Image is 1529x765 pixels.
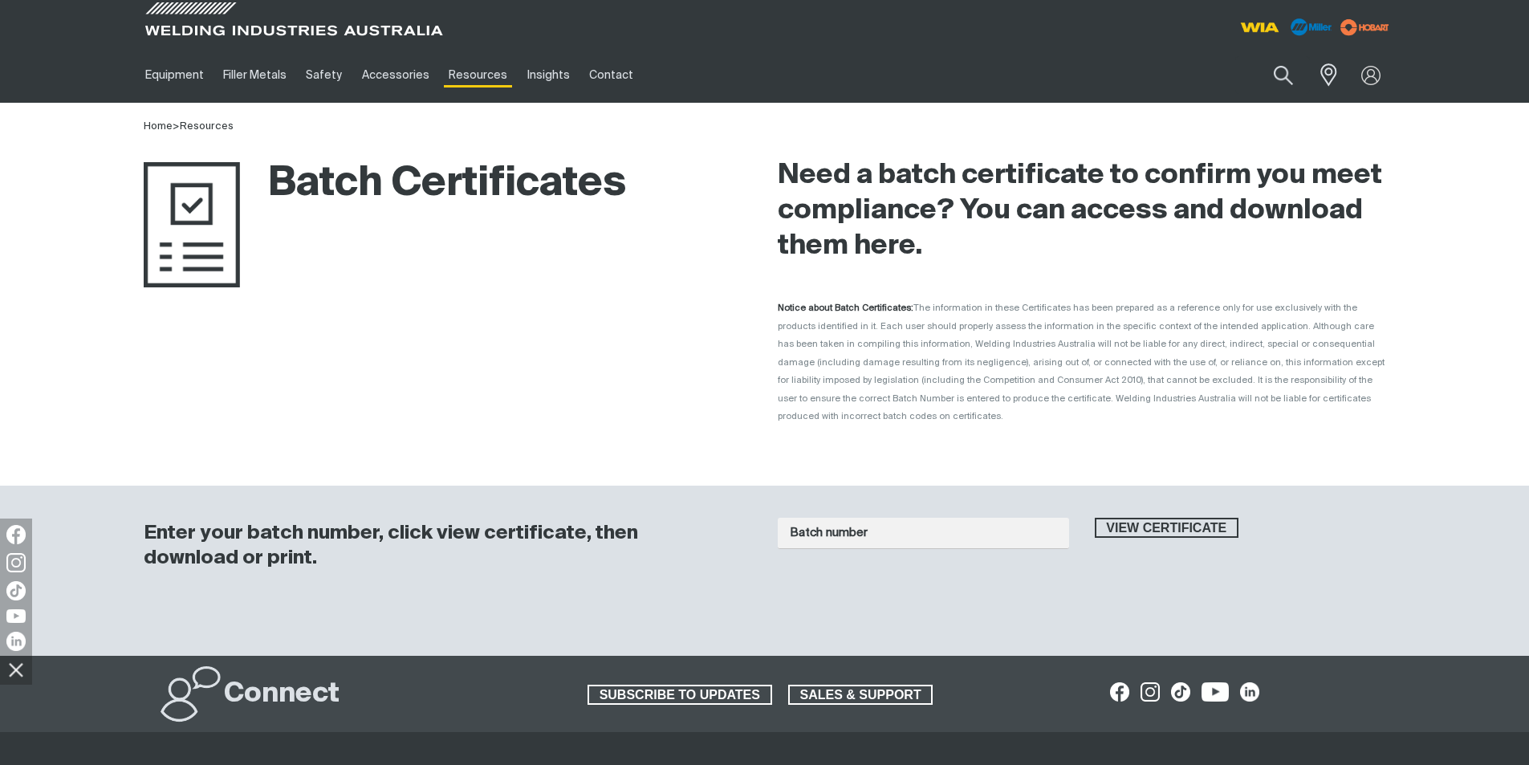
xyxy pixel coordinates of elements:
[778,303,1385,421] span: The information in these Certificates has been prepared as a reference only for use exclusively w...
[144,121,173,132] a: Home
[439,47,517,103] a: Resources
[589,685,771,706] span: SUBSCRIBE TO UPDATES
[213,47,296,103] a: Filler Metals
[352,47,439,103] a: Accessories
[144,521,736,571] h3: Enter your batch number, click view certificate, then download or print.
[136,47,1080,103] nav: Main
[6,609,26,623] img: YouTube
[1235,56,1310,94] input: Product name or item number...
[6,553,26,572] img: Instagram
[180,121,234,132] a: Resources
[1095,518,1239,539] button: View certificate
[778,303,913,312] strong: Notice about Batch Certificates:
[144,158,626,210] h1: Batch Certificates
[224,677,340,712] h2: Connect
[517,47,579,103] a: Insights
[2,656,30,683] img: hide socials
[1096,518,1238,539] span: View certificate
[1256,56,1311,94] button: Search products
[173,121,180,132] span: >
[778,158,1386,264] h2: Need a batch certificate to confirm you meet compliance? You can access and download them here.
[790,685,932,706] span: SALES & SUPPORT
[136,47,213,103] a: Equipment
[579,47,643,103] a: Contact
[1336,15,1394,39] img: miller
[6,632,26,651] img: LinkedIn
[588,685,772,706] a: SUBSCRIBE TO UPDATES
[788,685,933,706] a: SALES & SUPPORT
[6,525,26,544] img: Facebook
[6,581,26,600] img: TikTok
[296,47,352,103] a: Safety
